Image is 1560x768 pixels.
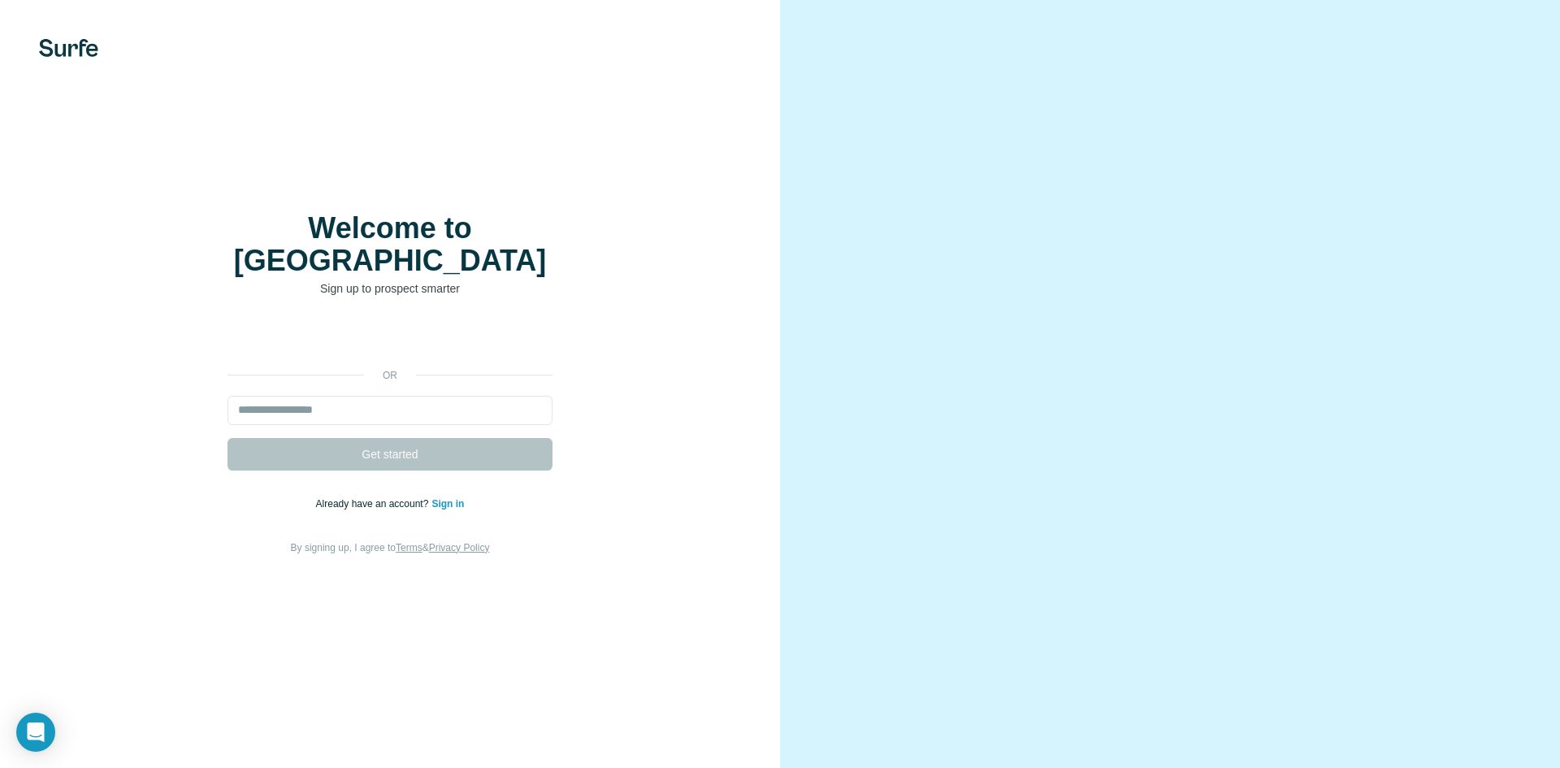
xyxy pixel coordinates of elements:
[316,498,432,510] span: Already have an account?
[227,212,552,277] h1: Welcome to [GEOGRAPHIC_DATA]
[364,368,416,383] p: or
[429,542,490,553] a: Privacy Policy
[291,542,490,553] span: By signing up, I agree to &
[16,713,55,752] div: Open Intercom Messenger
[396,542,422,553] a: Terms
[219,321,561,357] iframe: Botón de Acceder con Google
[39,39,98,57] img: Surfe's logo
[227,280,552,297] p: Sign up to prospect smarter
[431,498,464,510] a: Sign in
